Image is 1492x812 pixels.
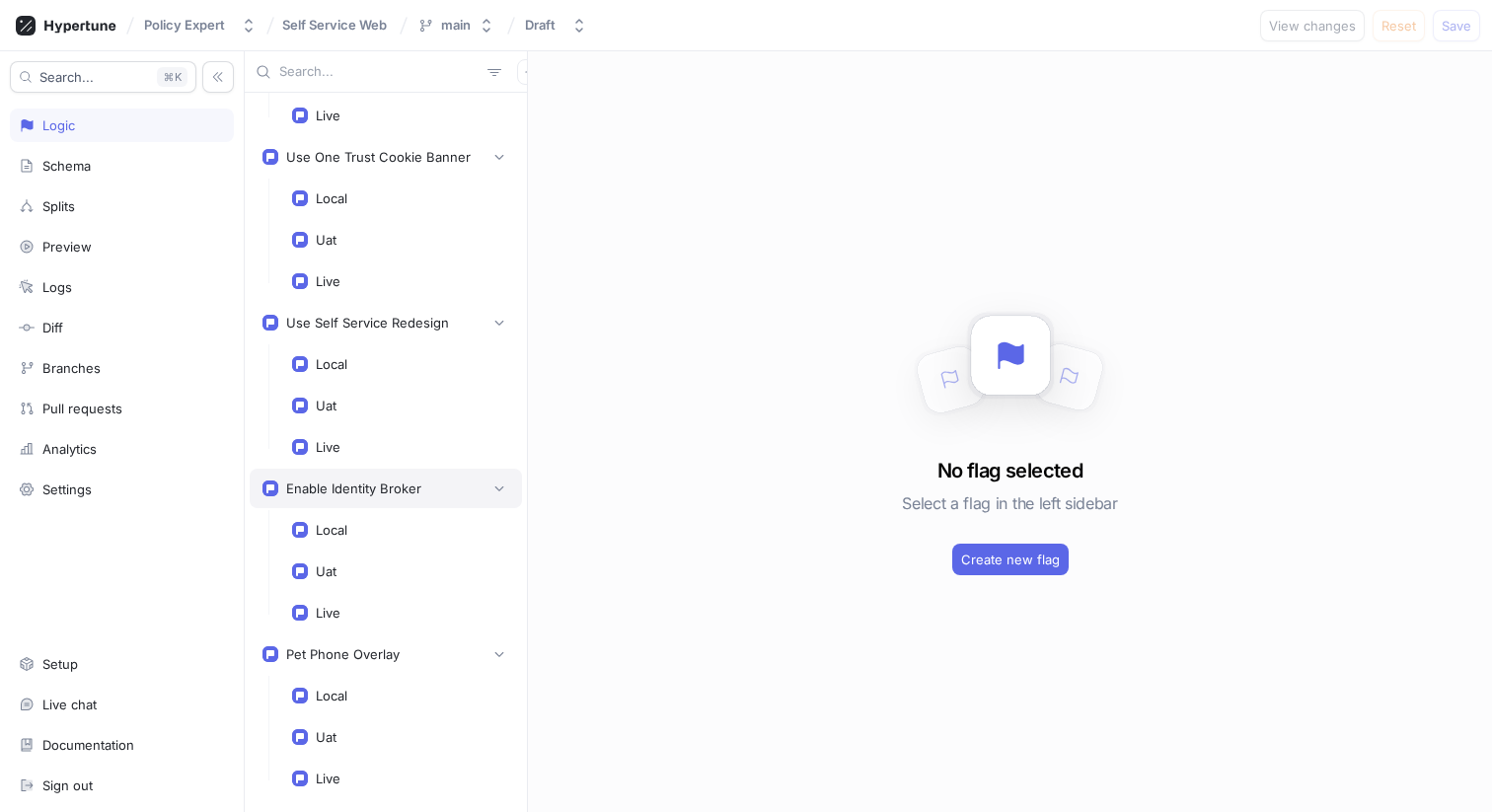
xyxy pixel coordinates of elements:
div: Uat [316,232,336,248]
div: K [157,67,187,87]
div: Pull requests [42,401,122,416]
div: Documentation [42,737,134,753]
div: Live [316,439,340,455]
span: Save [1442,20,1471,32]
div: Live chat [42,697,97,712]
span: View changes [1269,20,1356,32]
div: Logic [42,117,75,133]
div: Local [316,356,347,372]
div: Local [316,190,347,206]
span: Search... [39,71,94,83]
button: Search...K [10,61,196,93]
div: Uat [316,398,336,413]
button: Save [1433,10,1480,41]
div: Live [316,273,340,289]
div: Logs [42,279,72,295]
h3: No flag selected [937,456,1082,485]
div: Pet Phone Overlay [286,646,400,662]
div: Policy Expert [144,17,225,34]
div: Enable Identity Broker [286,480,421,496]
span: Reset [1381,20,1416,32]
button: Draft [517,9,595,41]
div: Local [316,522,347,538]
button: Policy Expert [136,9,264,41]
button: Reset [1373,10,1425,41]
div: Branches [42,360,101,376]
div: Local [316,688,347,703]
div: Diff [42,320,63,335]
button: Create new flag [952,544,1069,575]
h5: Select a flag in the left sidebar [902,485,1117,521]
div: Live [316,605,340,621]
button: main [410,9,502,41]
div: Live [316,771,340,786]
div: main [441,17,471,34]
input: Search... [279,62,480,82]
div: Live [316,108,340,123]
div: Schema [42,158,91,174]
div: Analytics [42,441,97,457]
span: Self Service Web [282,18,387,32]
div: Uat [316,729,336,745]
a: Documentation [10,728,234,762]
div: Setup [42,656,78,672]
span: Create new flag [961,554,1060,565]
div: Use One Trust Cookie Banner [286,149,471,165]
div: Sign out [42,777,93,793]
div: Draft [525,17,556,34]
div: Uat [316,563,336,579]
button: View changes [1260,10,1365,41]
div: Preview [42,239,92,255]
div: Settings [42,481,92,497]
div: Use Self Service Redesign [286,315,449,331]
div: Splits [42,198,75,214]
